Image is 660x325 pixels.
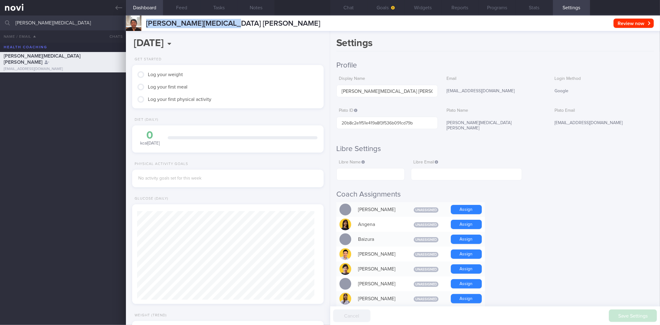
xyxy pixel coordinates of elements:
div: Baizura [355,233,404,245]
div: Google [552,85,654,98]
div: Angena [355,218,404,231]
span: Unassigned [414,207,438,213]
span: [PERSON_NAME][MEDICAL_DATA] [PERSON_NAME] [4,54,80,65]
span: Unassigned [414,267,438,272]
div: [PERSON_NAME] [355,263,404,275]
div: Glucose (Daily) [132,197,168,201]
button: Assign [451,249,482,259]
label: Plato Name [446,108,543,114]
label: Login Method [554,76,651,82]
label: Display Name [339,76,436,82]
button: Assign [451,205,482,214]
h2: Profile [336,61,654,70]
button: Chats [101,30,126,43]
div: [PERSON_NAME] [355,278,404,290]
button: Assign [451,220,482,229]
span: Libre Email [413,160,438,164]
div: [PERSON_NAME] [355,292,404,305]
span: Libre Name [339,160,365,164]
button: Review now [614,19,654,28]
span: Unassigned [414,222,438,227]
span: Plato ID [339,108,357,113]
button: Assign [451,294,482,303]
label: Email [446,76,543,82]
div: Get Started [132,57,162,62]
div: [PERSON_NAME] [355,248,404,260]
div: [EMAIL_ADDRESS][DOMAIN_NAME] [4,67,122,71]
h2: Libre Settings [336,144,654,154]
span: Unassigned [414,297,438,302]
div: [EMAIL_ADDRESS][DOMAIN_NAME] [444,85,546,98]
span: Unassigned [414,282,438,287]
span: Unassigned [414,252,438,257]
span: [PERSON_NAME][MEDICAL_DATA] [PERSON_NAME] [146,20,320,27]
button: Assign [451,235,482,244]
span: Unassigned [414,237,438,242]
div: [PERSON_NAME][MEDICAL_DATA] [PERSON_NAME] [444,117,546,135]
div: kcal [DATE] [138,130,162,146]
button: Assign [451,264,482,274]
h1: Settings [336,37,654,51]
div: Physical Activity Goals [132,162,188,167]
div: [EMAIL_ADDRESS][DOMAIN_NAME] [552,117,654,130]
div: Diet (Daily) [132,118,158,122]
div: 0 [138,130,162,141]
h2: Coach Assignments [336,190,654,199]
div: [PERSON_NAME] [355,203,404,216]
button: Assign [451,279,482,288]
div: Weight (Trend) [132,313,167,318]
div: No activity goals set for this week [138,176,317,181]
label: Plato Email [554,108,651,114]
